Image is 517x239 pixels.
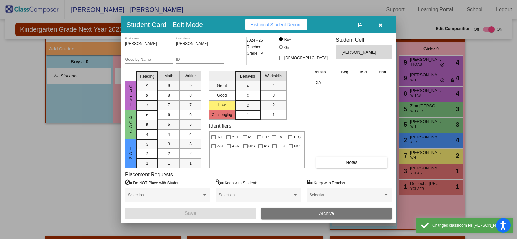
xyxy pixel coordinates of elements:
[146,122,148,128] span: 5
[216,179,257,186] label: = Keep with Student:
[128,147,134,160] span: Low
[189,92,192,98] span: 8
[336,37,392,43] h3: Student Cell
[128,115,134,134] span: Good
[277,133,285,141] span: EVL
[272,102,275,108] span: 2
[294,142,300,150] span: HC
[189,160,192,166] span: 1
[168,92,170,98] span: 8
[168,83,170,89] span: 9
[346,160,358,165] span: Notes
[189,122,192,127] span: 5
[185,73,196,79] span: Writing
[240,73,255,79] span: Behavior
[316,157,387,168] button: Notes
[168,141,170,147] span: 3
[272,112,275,118] span: 1
[278,142,285,150] span: ETH
[293,133,301,141] span: TTQ
[146,93,148,99] span: 8
[189,112,192,118] span: 6
[128,84,134,107] span: Great
[265,73,282,79] span: Workskills
[261,208,392,219] button: Archive
[125,58,173,62] input: goes by name
[284,54,328,62] span: [DEMOGRAPHIC_DATA]
[168,151,170,157] span: 2
[125,208,256,219] button: Save
[432,223,508,228] div: Changed classroom for Hannah
[272,92,275,98] span: 3
[125,171,173,178] label: Placement Requests
[217,142,223,150] span: WH
[250,22,302,27] span: Historical Student Record
[189,131,192,137] span: 4
[341,49,377,56] span: [PERSON_NAME]
[247,37,263,44] span: 2024 - 25
[248,133,254,141] span: ML
[247,50,263,57] span: Grade : P
[245,19,307,30] button: Historical Student Record
[168,131,170,137] span: 4
[284,45,290,50] div: Girl
[272,83,275,89] span: 4
[168,112,170,118] span: 6
[284,37,291,43] div: Boy
[319,211,334,216] span: Archive
[146,83,148,89] span: 9
[146,112,148,118] span: 6
[146,103,148,108] span: 7
[232,133,239,141] span: YGL
[373,69,392,76] th: End
[189,102,192,108] span: 7
[146,132,148,137] span: 4
[168,122,170,127] span: 5
[247,103,249,108] span: 2
[125,179,182,186] label: = Do NOT Place with Student:
[307,179,347,186] label: = Keep with Teacher:
[335,69,354,76] th: Beg
[313,69,335,76] th: Asses
[146,160,148,166] span: 1
[314,78,333,88] input: assessment
[262,133,269,141] span: IEP
[209,123,231,129] label: Identifiers
[247,112,249,118] span: 1
[189,83,192,89] span: 9
[168,102,170,108] span: 7
[189,151,192,157] span: 2
[232,142,240,150] span: AFR
[247,44,261,50] span: Teacher:
[168,160,170,166] span: 1
[189,141,192,147] span: 3
[126,20,203,28] h3: Student Card - Edit Mode
[354,69,373,76] th: Mid
[140,73,154,79] span: Reading
[247,83,249,89] span: 4
[164,73,173,79] span: Math
[247,93,249,99] span: 3
[264,142,269,150] span: AS
[146,141,148,147] span: 3
[146,151,148,157] span: 2
[217,133,223,141] span: INT
[185,211,196,216] span: Save
[248,142,255,150] span: HIS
